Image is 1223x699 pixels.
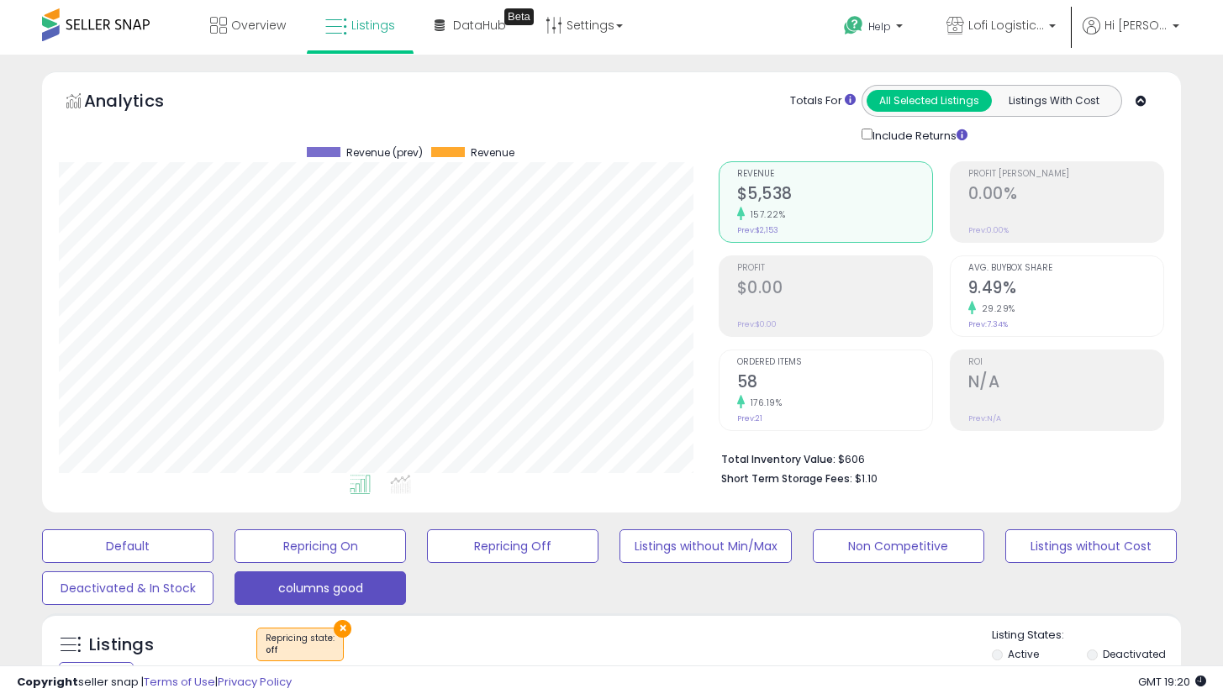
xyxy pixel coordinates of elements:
span: DataHub [453,17,506,34]
label: Active [1008,647,1039,661]
h2: 58 [737,372,932,395]
span: Revenue [471,147,514,159]
small: 176.19% [745,397,783,409]
span: $1.10 [855,470,878,486]
button: Listings without Cost [1005,529,1177,563]
small: 29.29% [976,302,1015,315]
button: Non Competitive [813,529,984,563]
button: All Selected Listings [867,90,992,112]
p: Listing States: [992,628,1181,644]
b: Short Term Storage Fees: [721,471,852,486]
span: Repricing state : [266,632,335,657]
span: Avg. Buybox Share [968,264,1163,273]
span: Help [868,19,891,34]
a: Hi [PERSON_NAME] [1083,17,1179,55]
span: Listings [351,17,395,34]
label: Deactivated [1103,647,1166,661]
span: Revenue [737,170,932,179]
div: Include Returns [849,125,988,145]
h2: 9.49% [968,278,1163,301]
div: Totals For [790,93,856,109]
small: Prev: 7.34% [968,319,1008,329]
button: Listings With Cost [991,90,1116,112]
small: Prev: N/A [968,413,1001,423]
div: Tooltip anchor [504,8,534,25]
button: Repricing On [235,529,406,563]
small: 157.22% [745,208,786,221]
span: ROI [968,358,1163,367]
span: Profit [PERSON_NAME] [968,170,1163,179]
button: Repricing Off [427,529,598,563]
i: Get Help [843,15,864,36]
small: Prev: $2,153 [737,225,778,235]
h5: Listings [89,633,154,657]
span: Ordered Items [737,358,932,367]
a: Terms of Use [144,674,215,690]
h2: N/A [968,372,1163,395]
span: Overview [231,17,286,34]
button: columns good [235,571,406,605]
small: Prev: $0.00 [737,319,777,329]
a: Help [830,3,920,55]
small: Prev: 21 [737,413,762,423]
small: Prev: 0.00% [968,225,1009,235]
h2: $5,538 [737,184,932,207]
button: Deactivated & In Stock [42,571,213,605]
button: Listings without Min/Max [619,529,791,563]
h2: 0.00% [968,184,1163,207]
a: Privacy Policy [218,674,292,690]
span: Profit [737,264,932,273]
h5: Analytics [84,89,197,117]
span: Lofi Logistics LLC [968,17,1044,34]
div: off [266,644,335,656]
span: Revenue (prev) [346,147,423,159]
button: Default [42,529,213,563]
span: Hi [PERSON_NAME] [1104,17,1168,34]
li: $606 [721,448,1152,468]
h2: $0.00 [737,278,932,301]
span: 2025-10-9 19:20 GMT [1138,674,1206,690]
b: Total Inventory Value: [721,452,836,466]
strong: Copyright [17,674,78,690]
button: × [334,620,351,638]
div: seller snap | | [17,675,292,691]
